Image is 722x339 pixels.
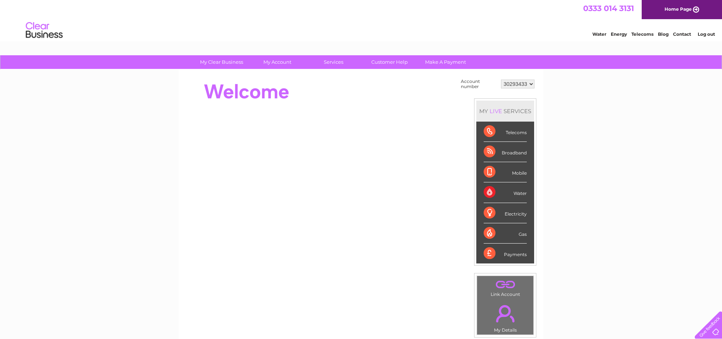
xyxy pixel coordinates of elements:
[359,55,420,69] a: Customer Help
[187,4,536,36] div: Clear Business is a trading name of Verastar Limited (registered in [GEOGRAPHIC_DATA] No. 3667643...
[673,31,691,37] a: Contact
[484,142,527,162] div: Broadband
[698,31,715,37] a: Log out
[484,244,527,263] div: Payments
[611,31,627,37] a: Energy
[484,223,527,244] div: Gas
[247,55,308,69] a: My Account
[484,203,527,223] div: Electricity
[631,31,653,37] a: Telecoms
[488,108,504,115] div: LIVE
[484,162,527,182] div: Mobile
[583,4,634,13] a: 0333 014 3131
[484,122,527,142] div: Telecoms
[415,55,476,69] a: Make A Payment
[592,31,606,37] a: Water
[303,55,364,69] a: Services
[25,19,63,42] img: logo.png
[459,77,499,91] td: Account number
[476,101,534,122] div: MY SERVICES
[191,55,252,69] a: My Clear Business
[484,182,527,203] div: Water
[479,278,532,291] a: .
[658,31,669,37] a: Blog
[477,276,534,299] td: Link Account
[477,299,534,335] td: My Details
[479,301,532,326] a: .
